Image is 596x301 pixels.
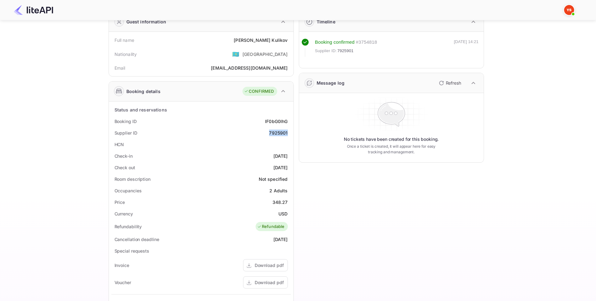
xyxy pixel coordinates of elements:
[115,279,131,286] div: Voucher
[115,262,129,269] div: Invoice
[269,187,288,194] div: 2 Adults
[255,279,284,286] div: Download pdf
[115,153,133,159] div: Check-in
[257,224,285,230] div: Refundable
[315,48,337,54] span: Supplier ID:
[273,164,288,171] div: [DATE]
[273,236,288,243] div: [DATE]
[115,164,135,171] div: Check out
[259,176,288,182] div: Not specified
[115,37,134,43] div: Full name
[342,144,441,155] p: Once a ticket is created, it will appear here for easy tracking and management.
[269,130,288,136] div: 7925901
[317,80,345,86] div: Message log
[344,136,439,142] p: No tickets have been created for this booking.
[14,5,53,15] img: LiteAPI Logo
[265,118,288,125] div: IF0bG0lhG
[126,88,160,95] div: Booking details
[435,78,464,88] button: Refresh
[255,262,284,269] div: Download pdf
[244,88,274,95] div: CONFIRMED
[115,65,125,71] div: Email
[356,39,377,46] div: # 3754818
[115,118,137,125] div: Booking ID
[115,141,124,148] div: HCN
[115,130,137,136] div: Supplier ID
[273,153,288,159] div: [DATE]
[232,48,239,60] span: United States
[115,248,149,254] div: Special requests
[315,39,355,46] div: Booking confirmed
[115,176,150,182] div: Room description
[564,5,574,15] img: Yandex Support
[278,210,288,217] div: USD
[115,210,133,217] div: Currency
[115,187,142,194] div: Occupancies
[115,223,142,230] div: Refundability
[273,199,288,205] div: 348.27
[317,18,335,25] div: Timeline
[454,39,479,57] div: [DATE] 14:21
[446,80,461,86] p: Refresh
[115,236,159,243] div: Cancellation deadline
[126,18,166,25] div: Guest information
[115,199,125,205] div: Price
[211,65,288,71] div: [EMAIL_ADDRESS][DOMAIN_NAME]
[234,37,288,43] div: [PERSON_NAME] Kulikov
[115,106,167,113] div: Status and reservations
[337,48,354,54] span: 7925901
[115,51,137,57] div: Nationality
[242,51,288,57] div: [GEOGRAPHIC_DATA]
